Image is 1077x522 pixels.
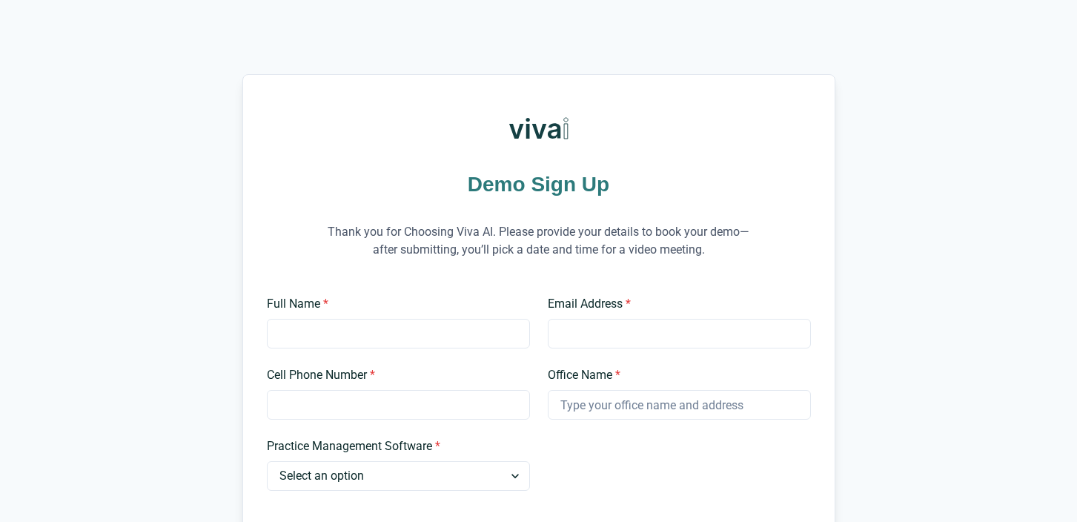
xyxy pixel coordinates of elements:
[267,170,811,199] h1: Demo Sign Up
[548,390,811,420] input: Type your office name and address
[548,295,802,313] label: Email Address
[267,366,521,384] label: Cell Phone Number
[267,437,521,455] label: Practice Management Software
[267,295,521,313] label: Full Name
[548,366,802,384] label: Office Name
[317,205,761,277] p: Thank you for Choosing Viva AI. Please provide your details to book your demo—after submitting, y...
[509,99,569,158] img: Viva AI Logo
